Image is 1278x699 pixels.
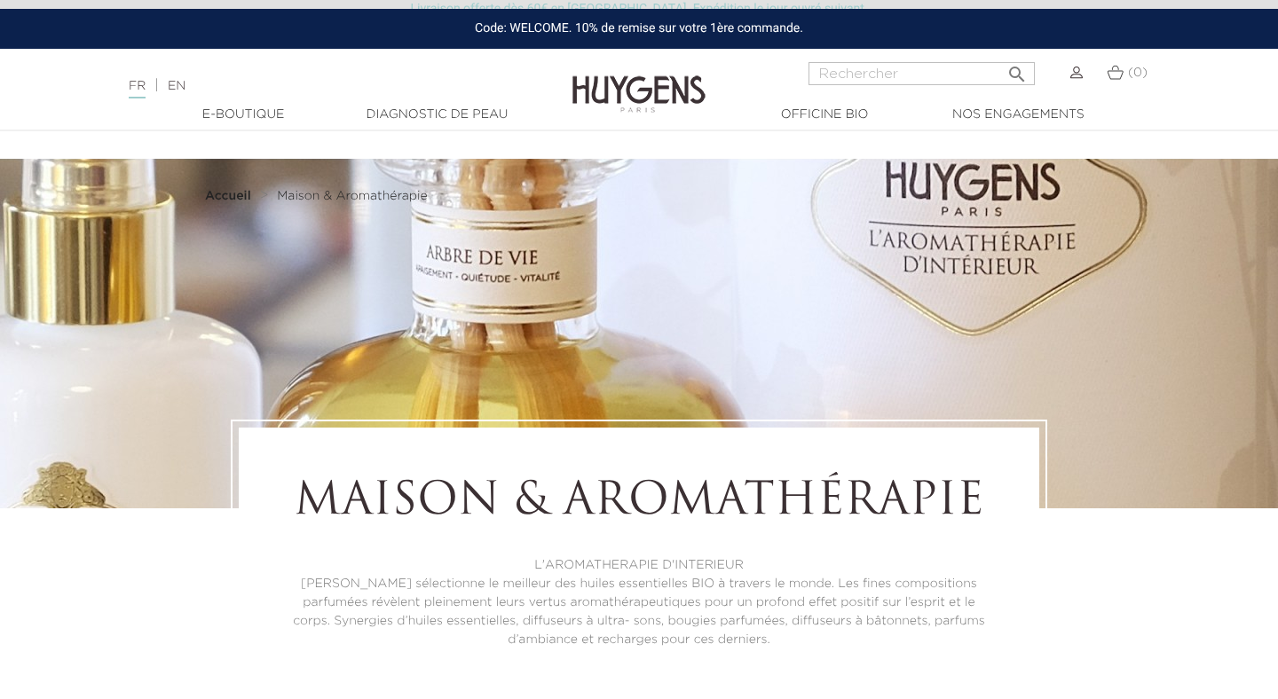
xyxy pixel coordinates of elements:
span: Maison & Aromathérapie [277,190,427,202]
p: [PERSON_NAME] sélectionne le meilleur des huiles essentielles BIO à travers le monde. Les fines c... [288,575,990,649]
input: Rechercher [809,62,1035,85]
strong: Accueil [205,190,251,202]
img: Huygens [572,47,706,115]
div: | [120,75,519,97]
h1: Maison & Aromathérapie [288,476,990,530]
a: Accueil [205,189,255,203]
a: Nos engagements [929,106,1107,124]
a: Diagnostic de peau [348,106,525,124]
a: E-Boutique [154,106,332,124]
span: (0) [1128,67,1148,79]
a: FR [129,80,146,98]
a: EN [168,80,185,92]
i:  [1006,59,1028,80]
button:  [1001,57,1033,81]
p: L'AROMATHERAPIE D'INTERIEUR [288,556,990,575]
a: Maison & Aromathérapie [277,189,427,203]
a: Officine Bio [736,106,913,124]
